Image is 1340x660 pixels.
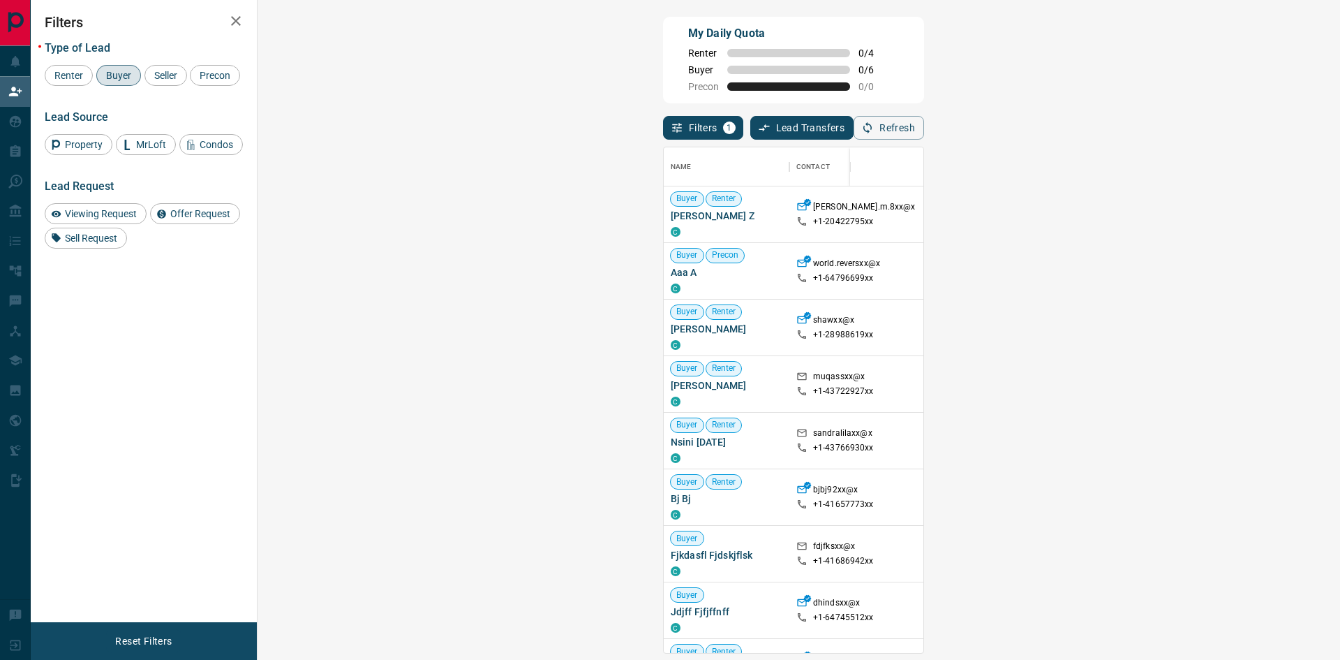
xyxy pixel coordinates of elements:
[96,65,141,86] div: Buyer
[688,81,719,92] span: Precon
[813,258,880,272] p: world.reversxx@x
[106,629,181,653] button: Reset Filters
[50,70,88,81] span: Renter
[671,227,680,237] div: condos.ca
[664,147,789,186] div: Name
[195,139,238,150] span: Condos
[150,203,240,224] div: Offer Request
[671,548,782,562] span: Fjkdasfl Fjdskjflsk
[144,65,187,86] div: Seller
[60,233,122,244] span: Sell Request
[663,116,743,140] button: Filters1
[813,386,874,397] p: +1- 43722927xx
[854,116,924,140] button: Refresh
[671,265,782,279] span: Aaa A
[165,208,235,219] span: Offer Request
[190,65,240,86] div: Precon
[671,379,782,393] span: [PERSON_NAME]
[813,541,855,555] p: fdjfksxx@x
[813,427,872,442] p: sandralilaxx@x
[706,476,742,488] span: Renter
[671,306,703,318] span: Buyer
[45,203,147,224] div: Viewing Request
[671,435,782,449] span: Nsini [DATE]
[671,533,703,545] span: Buyer
[706,249,745,261] span: Precon
[688,47,719,59] span: Renter
[60,208,142,219] span: Viewing Request
[706,306,742,318] span: Renter
[789,147,901,186] div: Contact
[45,65,93,86] div: Renter
[195,70,235,81] span: Precon
[813,555,874,567] p: +1- 41686942xx
[60,139,107,150] span: Property
[671,623,680,633] div: condos.ca
[813,442,874,454] p: +1- 43766930xx
[706,419,742,431] span: Renter
[671,510,680,520] div: condos.ca
[813,216,874,228] p: +1- 20422795xx
[671,492,782,506] span: Bj Bj
[45,14,243,31] h2: Filters
[671,340,680,350] div: condos.ca
[813,612,874,624] p: +1- 64745512xx
[688,64,719,75] span: Buyer
[813,272,874,284] p: +1- 64796699xx
[671,249,703,261] span: Buyer
[750,116,854,140] button: Lead Transfers
[671,605,782,619] span: Jdjff Fjfjffnff
[131,139,171,150] span: MrLoft
[671,209,782,223] span: [PERSON_NAME] Z
[671,646,703,658] span: Buyer
[671,147,692,186] div: Name
[858,81,889,92] span: 0 / 0
[116,134,176,155] div: MrLoft
[149,70,182,81] span: Seller
[671,453,680,463] div: condos.ca
[724,123,734,133] span: 1
[813,499,874,511] p: +1- 41657773xx
[45,228,127,249] div: Sell Request
[813,314,854,329] p: shawxx@x
[813,201,916,216] p: [PERSON_NAME].m.8xx@x
[706,193,742,205] span: Renter
[706,646,742,658] span: Renter
[45,179,114,193] span: Lead Request
[688,25,889,42] p: My Daily Quota
[45,41,110,54] span: Type of Lead
[706,362,742,374] span: Renter
[671,322,782,336] span: [PERSON_NAME]
[813,484,858,499] p: bjbj92xx@x
[671,419,703,431] span: Buyer
[671,476,703,488] span: Buyer
[813,371,865,386] p: muqassxx@x
[858,47,889,59] span: 0 / 4
[671,362,703,374] span: Buyer
[45,134,112,155] div: Property
[671,589,703,601] span: Buyer
[45,110,108,124] span: Lead Source
[101,70,136,81] span: Buyer
[813,329,874,341] p: +1- 28988619xx
[858,64,889,75] span: 0 / 6
[671,397,680,406] div: condos.ca
[813,597,860,612] p: dhindsxx@x
[671,566,680,576] div: condos.ca
[671,284,680,293] div: condos.ca
[671,193,703,205] span: Buyer
[796,147,830,186] div: Contact
[179,134,243,155] div: Condos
